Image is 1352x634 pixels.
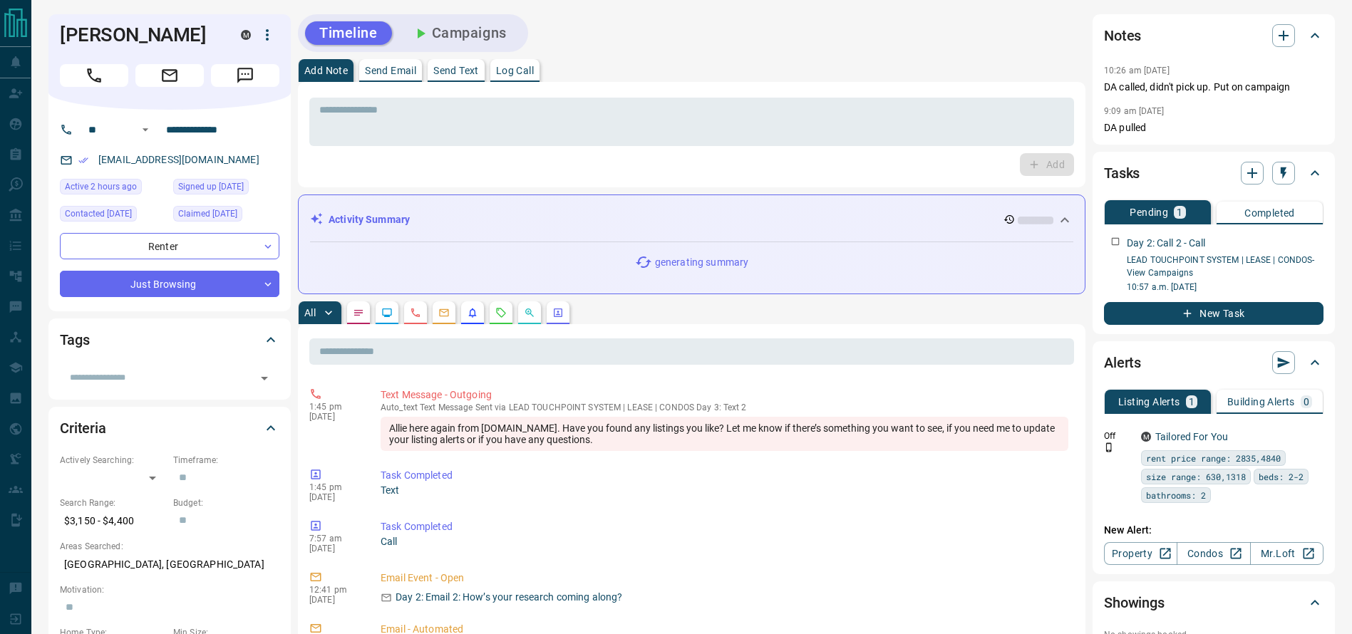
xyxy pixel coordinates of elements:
[137,121,154,138] button: Open
[1177,542,1250,565] a: Condos
[1244,208,1295,218] p: Completed
[135,64,204,87] span: Email
[309,534,359,544] p: 7:57 am
[60,233,279,259] div: Renter
[1104,24,1141,47] h2: Notes
[1104,586,1323,620] div: Showings
[438,307,450,318] svg: Emails
[173,497,279,509] p: Budget:
[353,307,364,318] svg: Notes
[1227,397,1295,407] p: Building Alerts
[60,271,279,297] div: Just Browsing
[98,154,259,165] a: [EMAIL_ADDRESS][DOMAIN_NAME]
[1304,397,1309,407] p: 0
[1155,431,1228,442] a: Tailored For You
[305,21,392,45] button: Timeline
[365,66,416,76] p: Send Email
[1177,207,1182,217] p: 1
[381,307,393,318] svg: Lead Browsing Activity
[396,590,622,605] p: Day 2: Email 2: How’s your research coming along?
[381,534,1068,549] p: Call
[381,402,1068,412] p: Text Message Sent via LEAD TOUCHPOINT SYSTEM | LEASE | CONDOS Day 3: Text 2
[381,388,1068,402] p: Text Message - Outgoing
[1104,302,1323,325] button: New Task
[552,307,564,318] svg: Agent Actions
[1104,156,1323,190] div: Tasks
[309,585,359,595] p: 12:41 pm
[1127,255,1315,278] a: LEAD TOUCHPOINT SYSTEM | LEASE | CONDOS- View Campaigns
[173,206,279,226] div: Sat Sep 13 2025
[309,412,359,422] p: [DATE]
[398,21,521,45] button: Campaigns
[496,66,534,76] p: Log Call
[304,308,316,318] p: All
[60,417,106,440] h2: Criteria
[60,24,220,46] h1: [PERSON_NAME]
[309,544,359,554] p: [DATE]
[467,307,478,318] svg: Listing Alerts
[254,368,274,388] button: Open
[1104,351,1141,374] h2: Alerts
[60,509,166,533] p: $3,150 - $4,400
[1118,397,1180,407] p: Listing Alerts
[178,207,237,221] span: Claimed [DATE]
[1189,397,1194,407] p: 1
[309,492,359,502] p: [DATE]
[241,30,251,40] div: mrloft.ca
[381,483,1068,498] p: Text
[1104,120,1323,135] p: DA pulled
[1104,442,1114,452] svg: Push Notification Only
[524,307,535,318] svg: Opportunities
[60,328,89,351] h2: Tags
[1104,162,1140,185] h2: Tasks
[1141,432,1151,442] div: mrloft.ca
[60,64,128,87] span: Call
[1127,281,1323,293] p: 10:57 a.m. [DATE]
[1259,469,1304,484] span: beds: 2-2
[60,540,279,553] p: Areas Searched:
[410,307,421,318] svg: Calls
[173,454,279,467] p: Timeframe:
[60,454,166,467] p: Actively Searching:
[381,417,1068,451] div: Allie here again from [DOMAIN_NAME]. Have you found any listings you like? Let me know if there’s...
[381,519,1068,534] p: Task Completed
[65,207,132,221] span: Contacted [DATE]
[304,66,348,76] p: Add Note
[1104,80,1323,95] p: DA called, didn't pick up. Put on campaign
[60,179,166,199] div: Tue Sep 16 2025
[495,307,507,318] svg: Requests
[178,180,244,194] span: Signed up [DATE]
[1104,106,1165,116] p: 9:09 am [DATE]
[1130,207,1168,217] p: Pending
[65,180,137,194] span: Active 2 hours ago
[381,468,1068,483] p: Task Completed
[433,66,479,76] p: Send Text
[309,595,359,605] p: [DATE]
[60,583,279,596] p: Motivation:
[1104,430,1132,442] p: Off
[1104,591,1165,614] h2: Showings
[173,179,279,199] div: Tue Aug 05 2025
[1146,451,1281,465] span: rent price range: 2835,4840
[1104,345,1323,380] div: Alerts
[1104,542,1177,565] a: Property
[309,482,359,492] p: 1:45 pm
[1250,542,1323,565] a: Mr.Loft
[1104,19,1323,53] div: Notes
[60,323,279,357] div: Tags
[381,571,1068,586] p: Email Event - Open
[1146,488,1206,502] span: bathrooms: 2
[211,64,279,87] span: Message
[60,411,279,445] div: Criteria
[1104,66,1170,76] p: 10:26 am [DATE]
[329,212,410,227] p: Activity Summary
[381,402,418,412] span: auto_text
[310,207,1073,233] div: Activity Summary
[60,206,166,226] div: Sat Sep 13 2025
[309,402,359,412] p: 1:45 pm
[1104,523,1323,538] p: New Alert:
[60,497,166,509] p: Search Range:
[655,255,748,270] p: generating summary
[78,155,88,165] svg: Email Verified
[1127,236,1206,251] p: Day 2: Call 2 - Call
